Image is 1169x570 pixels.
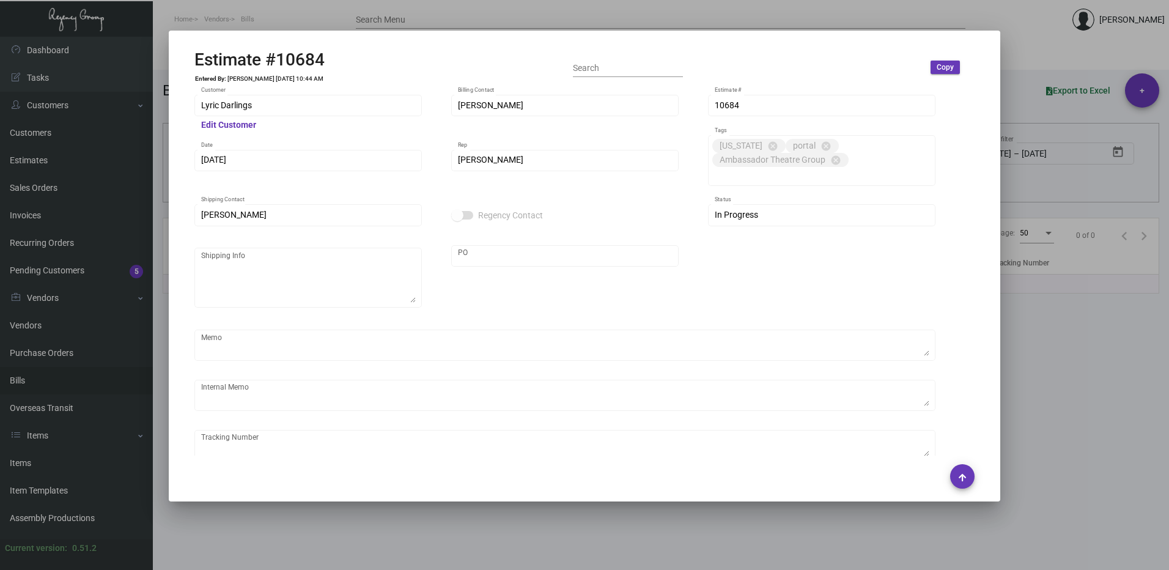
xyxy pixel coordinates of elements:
mat-chip: Ambassador Theatre Group [712,153,849,167]
mat-icon: cancel [830,155,841,166]
td: Entered By: [194,75,227,83]
div: Current version: [5,542,67,555]
td: [PERSON_NAME] [DATE] 10:44 AM [227,75,324,83]
h2: Estimate #10684 [194,50,325,70]
div: 0.51.2 [72,542,97,555]
button: Copy [931,61,960,74]
mat-chip: [US_STATE] [712,139,786,153]
mat-icon: cancel [821,141,832,152]
mat-hint: Edit Customer [201,120,256,130]
mat-chip: portal [786,139,839,153]
mat-icon: cancel [767,141,778,152]
span: In Progress [715,210,758,220]
span: Copy [937,62,954,73]
span: Regency Contact [478,208,543,223]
